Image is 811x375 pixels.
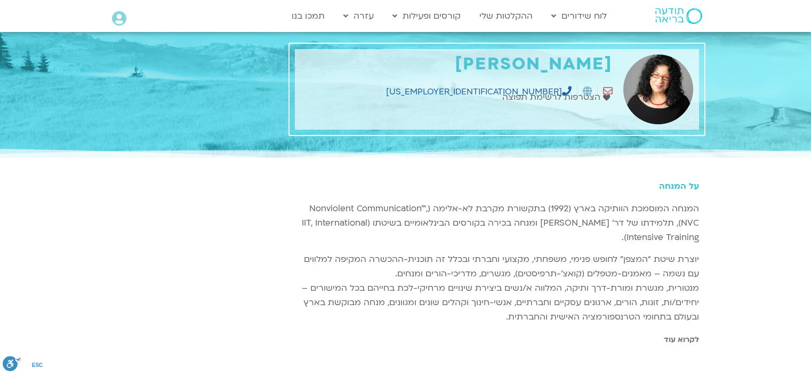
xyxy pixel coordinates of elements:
[664,334,699,345] a: לקרוא עוד
[474,6,538,26] a: ההקלטות שלי
[300,54,613,74] h1: [PERSON_NAME]
[387,6,466,26] a: קורסים ופעילות
[502,90,603,105] span: הצטרפות לרשימת תפוצה
[502,90,613,105] a: הצטרפות לרשימת תפוצה
[295,181,699,191] h5: על המנחה
[655,8,702,24] img: תודעה בריאה
[546,6,612,26] a: לוח שידורים
[286,6,330,26] a: תמכו בנו
[295,252,699,324] p: יוצרת שיטת “המצפן” לחופש פנימי, משפחתי, מקצועי וחברתי ובכלל זה תוכנית-ההכשרה המקיפה למלווים עם נש...
[338,6,379,26] a: עזרה
[386,86,572,98] a: [US_EMPLOYER_IDENTIFICATION_NUMBER]
[295,202,699,245] p: המנחה המוסמכת הוותיקה בארץ (1992) בתקשורת מקרבת לא-אלימה (Nonviolent Communication™, NVC), תלמידת...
